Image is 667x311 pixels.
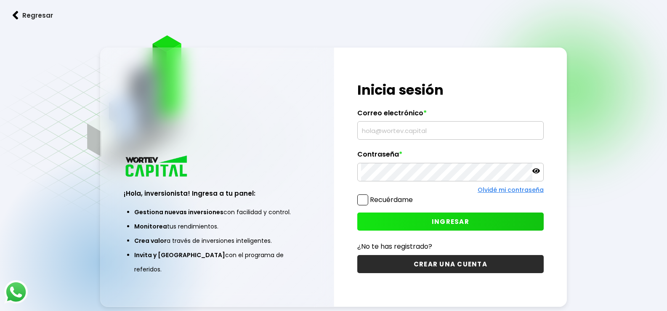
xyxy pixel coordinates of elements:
span: INGRESAR [432,217,469,226]
label: Contraseña [357,150,544,163]
img: flecha izquierda [13,11,19,20]
img: logo_wortev_capital [124,154,190,179]
span: Gestiona nuevas inversiones [134,208,223,216]
button: INGRESAR [357,213,544,231]
img: logos_whatsapp-icon.242b2217.svg [4,280,28,304]
a: ¿No te has registrado?CREAR UNA CUENTA [357,241,544,273]
p: ¿No te has registrado? [357,241,544,252]
li: tus rendimientos. [134,219,300,234]
span: Invita y [GEOGRAPHIC_DATA] [134,251,225,259]
a: Olvidé mi contraseña [478,186,544,194]
li: con facilidad y control. [134,205,300,219]
label: Correo electrónico [357,109,544,122]
label: Recuérdame [370,195,413,205]
h3: ¡Hola, inversionista! Ingresa a tu panel: [124,189,310,198]
span: Crea valor [134,237,167,245]
li: a través de inversiones inteligentes. [134,234,300,248]
button: CREAR UNA CUENTA [357,255,544,273]
h1: Inicia sesión [357,80,544,100]
li: con el programa de referidos. [134,248,300,276]
input: hola@wortev.capital [361,122,540,139]
span: Monitorea [134,222,167,231]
